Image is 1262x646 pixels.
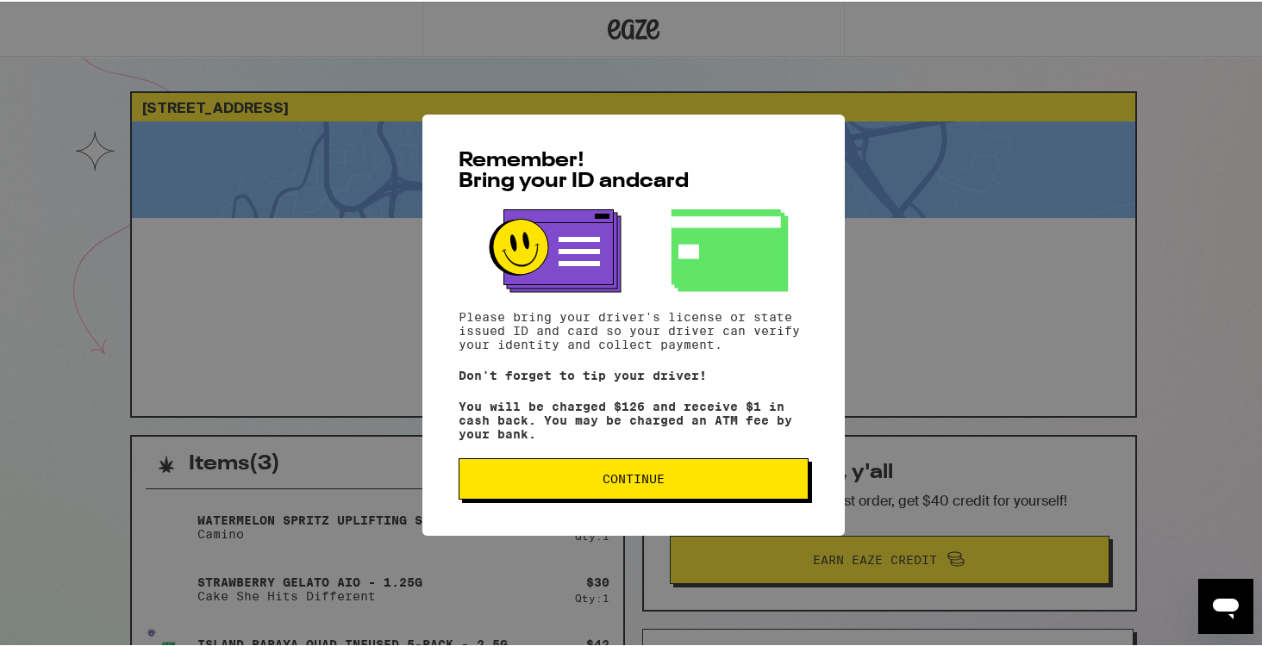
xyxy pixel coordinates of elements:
button: Continue [459,457,809,498]
span: Remember! Bring your ID and card [459,149,689,190]
p: Don't forget to tip your driver! [459,367,809,381]
iframe: Button to launch messaging window [1198,577,1253,632]
p: You will be charged $126 and receive $1 in cash back. You may be charged an ATM fee by your bank. [459,398,809,439]
p: Please bring your driver's license or state issued ID and card so your driver can verify your ide... [459,308,809,350]
span: Continue [603,471,665,483]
